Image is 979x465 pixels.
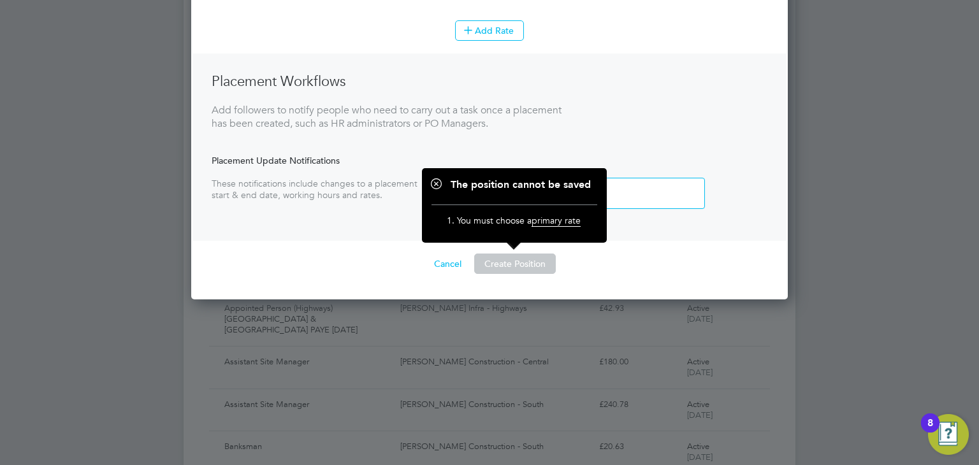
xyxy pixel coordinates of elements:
button: Create Position [474,254,556,274]
div: These notifications include changes to a placement start & end date, working hours and rates. [212,178,435,201]
span: primary rate [532,215,581,227]
li: You must choose a [457,215,584,232]
div: Add followers to notify people who need to carry out a task once a placement has been created, su... [212,104,562,131]
div: Placement Update Notifications [212,155,767,166]
h3: Placement Workflows [212,73,562,91]
h1: The position cannot be saved [431,178,597,192]
div: 8 [927,423,933,440]
button: Add Rate [455,20,524,41]
button: Open Resource Center, 8 new notifications [928,414,969,455]
button: Cancel [424,254,472,274]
